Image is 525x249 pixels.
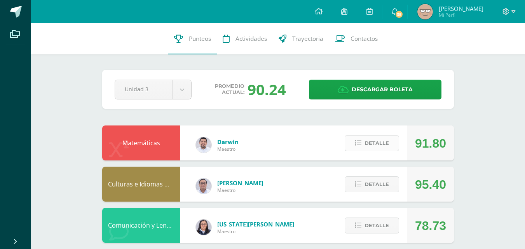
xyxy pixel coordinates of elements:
[329,23,384,54] a: Contactos
[215,83,244,96] span: Promedio actual:
[439,12,483,18] span: Mi Perfil
[125,80,163,98] span: Unidad 3
[217,146,239,152] span: Maestro
[415,208,446,243] div: 78.73
[395,10,403,19] span: 35
[351,35,378,43] span: Contactos
[365,177,389,192] span: Detalle
[248,79,286,99] div: 90.24
[417,4,433,19] img: 9c98bbe379099fee322dc40a884c11d7.png
[345,176,399,192] button: Detalle
[309,80,441,99] a: Descargar boleta
[345,218,399,233] button: Detalle
[217,187,263,193] span: Maestro
[292,35,323,43] span: Trayectoria
[273,23,329,54] a: Trayectoria
[217,179,263,187] span: [PERSON_NAME]
[439,5,483,12] span: [PERSON_NAME]
[102,208,180,243] div: Comunicación y Lenguaje, Idioma Extranjero: Inglés
[168,23,217,54] a: Punteos
[102,125,180,160] div: Matemáticas
[196,137,211,153] img: 1dc3b97bb891b8df9f4c0cb0359b6b14.png
[217,138,239,146] span: Darwin
[365,218,389,233] span: Detalle
[345,135,399,151] button: Detalle
[352,80,413,99] span: Descargar boleta
[196,219,211,235] img: e3bbb134d93969a5e3635e639c7a65a0.png
[217,23,273,54] a: Actividades
[217,228,294,235] span: Maestro
[189,35,211,43] span: Punteos
[102,167,180,202] div: Culturas e Idiomas Mayas, Garífuna o Xinka
[217,220,294,228] span: [US_STATE][PERSON_NAME]
[415,126,446,161] div: 91.80
[415,167,446,202] div: 95.40
[196,178,211,194] img: 5778bd7e28cf89dedf9ffa8080fc1cd8.png
[365,136,389,150] span: Detalle
[115,80,191,99] a: Unidad 3
[235,35,267,43] span: Actividades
